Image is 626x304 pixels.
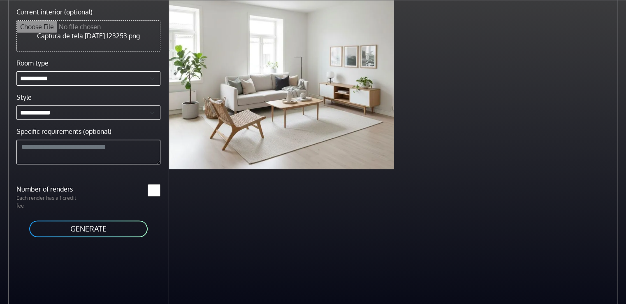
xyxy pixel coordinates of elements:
[16,92,32,102] label: Style
[12,184,88,194] label: Number of renders
[16,7,93,17] label: Current interior (optional)
[12,194,88,210] p: Each render has a 1 credit fee
[16,126,111,136] label: Specific requirements (optional)
[28,220,148,238] button: GENERATE
[16,58,49,68] label: Room type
